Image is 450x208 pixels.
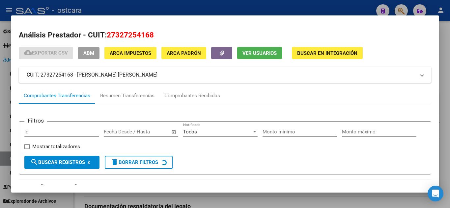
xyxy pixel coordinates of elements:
[110,50,151,56] span: ARCA Impuestos
[164,92,220,100] div: Comprobantes Recibidos
[167,50,201,56] span: ARCA Padrón
[292,47,363,59] button: Buscar en Integración
[173,184,192,189] span: Acciones
[27,71,415,79] mat-panel-title: CUIT: 27327254168 - [PERSON_NAME] [PERSON_NAME]
[111,158,119,166] mat-icon: delete
[118,180,144,201] datatable-header-cell: OP
[78,180,118,201] datatable-header-cell: Monto
[297,50,357,56] span: Buscar en Integración
[41,184,77,189] span: [PERSON_NAME]
[242,50,277,56] span: Ver Usuarios
[183,129,197,135] span: Todos
[81,184,94,189] span: Monto
[39,180,78,201] datatable-header-cell: Fecha T.
[104,129,130,135] input: Fecha inicio
[30,159,85,165] span: Buscar Registros
[19,47,73,59] button: Exportar CSV
[24,92,90,100] div: Comprobantes Transferencias
[19,180,39,201] datatable-header-cell: ID
[30,158,38,166] mat-icon: search
[24,49,32,57] mat-icon: cloud_download
[19,30,431,41] h2: Análisis Prestador - CUIT:
[105,156,173,169] button: Borrar Filtros
[170,180,426,201] datatable-header-cell: Acciones
[100,92,155,100] div: Resumen Transferencias
[161,47,206,59] button: ARCA Padrón
[83,50,94,56] span: ABM
[24,156,99,169] button: Buscar Registros
[24,50,68,56] span: Exportar CSV
[21,184,26,189] span: ID
[144,180,170,201] datatable-header-cell: Notificado
[237,47,282,59] button: Ver Usuarios
[19,67,431,83] mat-expansion-panel-header: CUIT: 27327254168 - [PERSON_NAME] [PERSON_NAME]
[111,159,158,165] span: Borrar Filtros
[78,47,99,59] button: ABM
[136,129,168,135] input: Fecha fin
[120,184,127,189] span: OP
[24,116,47,125] h3: Filtros
[107,31,154,39] span: 27327254168
[104,47,156,59] button: ARCA Impuestos
[428,186,443,201] div: Open Intercom Messenger
[170,128,178,136] button: Open calendar
[32,143,80,150] span: Mostrar totalizadores
[147,184,169,189] span: Notificado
